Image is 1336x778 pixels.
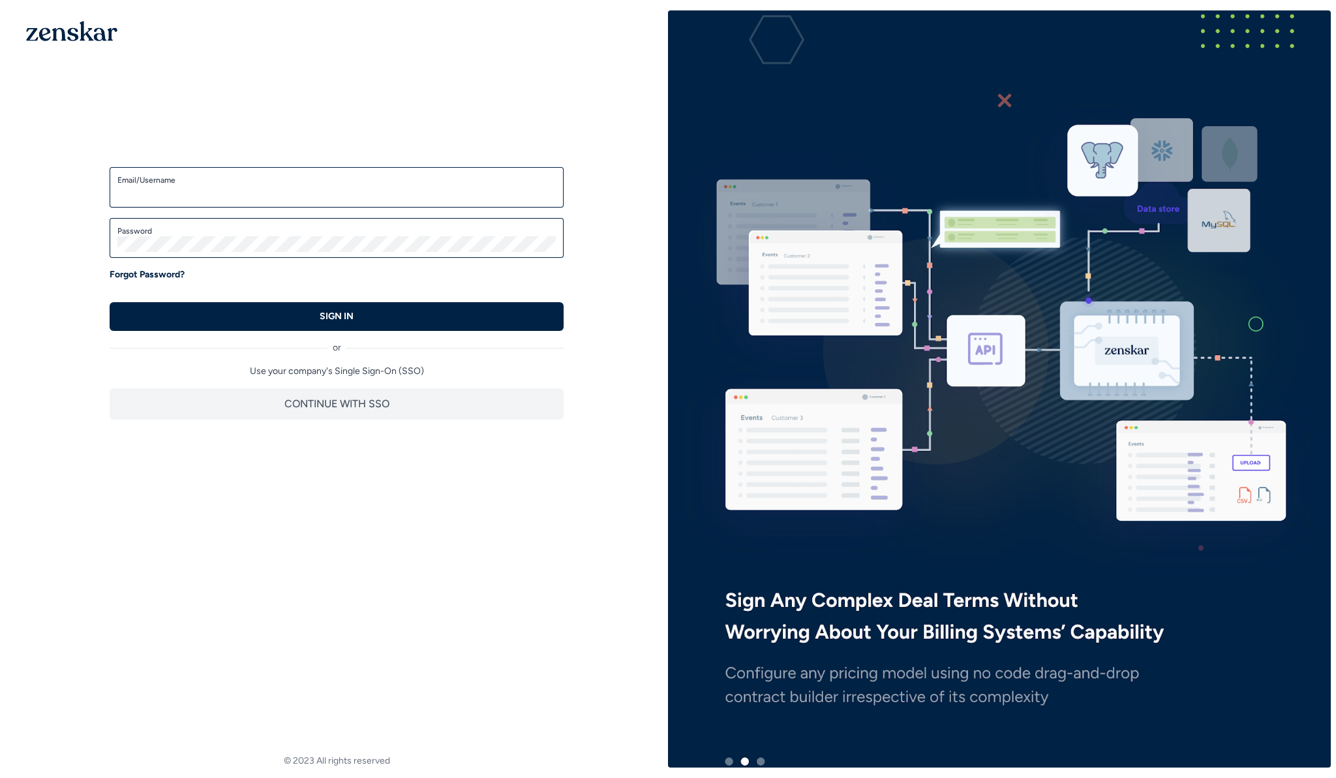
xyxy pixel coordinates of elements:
[320,310,354,323] p: SIGN IN
[110,365,564,378] p: Use your company's Single Sign-On (SSO)
[117,175,556,185] label: Email/Username
[110,268,185,281] a: Forgot Password?
[5,755,668,768] footer: © 2023 All rights reserved
[110,302,564,331] button: SIGN IN
[110,388,564,420] button: CONTINUE WITH SSO
[117,226,556,236] label: Password
[26,21,117,41] img: 1OGAJ2xQqyY4LXKgY66KYq0eOWRCkrZdAb3gUhuVAqdWPZE9SRJmCz+oDMSn4zDLXe31Ii730ItAGKgCKgCCgCikA4Av8PJUP...
[110,331,564,354] div: or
